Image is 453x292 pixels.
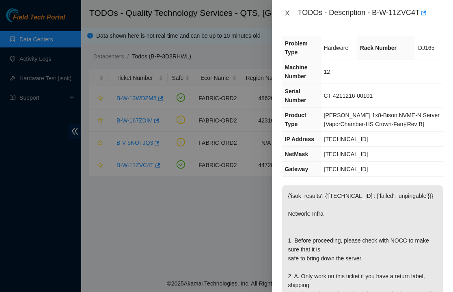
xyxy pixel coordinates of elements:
span: [PERSON_NAME] 1x8-Bison NVME-N Server {VaporChamber-HS Crown-Fan}{Rev B} [324,112,440,127]
div: TODOs - Description - B-W-11ZVC4T [298,6,443,19]
span: 12 [324,69,330,75]
span: [TECHNICAL_ID] [324,151,368,157]
span: NetMask [285,151,308,157]
span: Product Type [285,112,306,127]
span: DJ165 [418,45,434,51]
span: Rack Number [360,45,397,51]
span: CT-4211216-00101 [324,92,373,99]
span: Problem Type [285,40,308,56]
span: Hardware [324,45,349,51]
span: Serial Number [285,88,306,103]
span: [TECHNICAL_ID] [324,166,368,172]
span: Machine Number [285,64,308,79]
span: [TECHNICAL_ID] [324,136,368,142]
button: Close [282,9,293,17]
span: Gateway [285,166,308,172]
span: close [284,10,291,16]
span: IP Address [285,136,314,142]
